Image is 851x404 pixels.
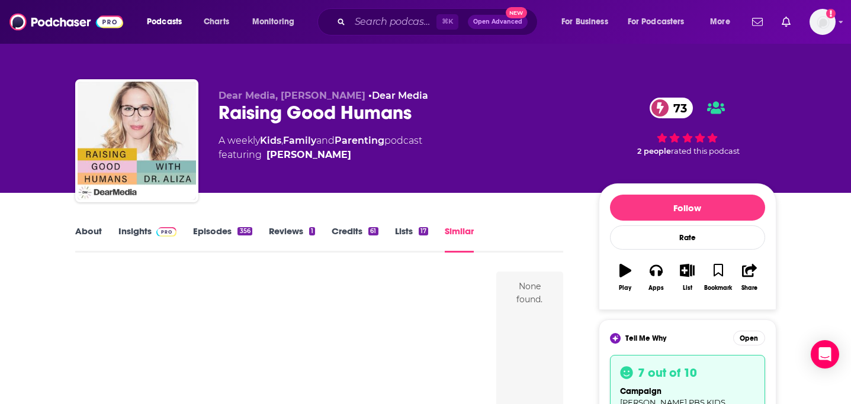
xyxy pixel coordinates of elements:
[419,227,428,235] div: 17
[473,19,522,25] span: Open Advanced
[281,135,283,146] span: ,
[516,281,542,305] span: None found.
[672,256,702,299] button: List
[204,14,229,30] span: Charts
[625,334,666,343] span: Tell Me Why
[704,285,732,292] div: Bookmark
[811,340,839,369] div: Open Intercom Messenger
[683,285,692,292] div: List
[620,12,702,31] button: open menu
[702,12,745,31] button: open menu
[650,98,693,118] a: 73
[620,386,661,396] span: campaign
[561,14,608,30] span: For Business
[619,285,631,292] div: Play
[810,9,836,35] img: User Profile
[641,256,672,299] button: Apps
[368,227,378,235] div: 61
[610,256,641,299] button: Play
[219,134,422,162] div: A weekly podcast
[599,90,776,163] div: 73 2 peoplerated this podcast
[612,335,619,342] img: tell me why sparkle
[661,98,693,118] span: 73
[710,14,730,30] span: More
[506,7,527,18] span: New
[350,12,436,31] input: Search podcasts, credits, & more...
[219,90,365,101] span: Dear Media, [PERSON_NAME]
[252,14,294,30] span: Monitoring
[156,227,177,237] img: Podchaser Pro
[75,225,102,253] a: About
[193,225,252,253] a: Episodes356
[219,148,422,162] span: featuring
[269,225,315,253] a: Reviews1
[329,8,549,35] div: Search podcasts, credits, & more...
[810,9,836,35] span: Logged in as dkcmediatechnyc
[436,14,458,30] span: ⌘ K
[553,12,623,31] button: open menu
[283,135,316,146] a: Family
[468,15,528,29] button: Open AdvancedNew
[260,135,281,146] a: Kids
[309,227,315,235] div: 1
[118,225,177,253] a: InsightsPodchaser Pro
[628,14,685,30] span: For Podcasters
[372,90,428,101] a: Dear Media
[237,227,252,235] div: 356
[9,11,123,33] img: Podchaser - Follow, Share and Rate Podcasts
[810,9,836,35] button: Show profile menu
[78,82,196,200] img: Raising Good Humans
[671,147,740,156] span: rated this podcast
[638,365,697,380] h3: 7 out of 10
[395,225,428,253] a: Lists17
[703,256,734,299] button: Bookmark
[610,225,765,250] div: Rate
[335,135,384,146] a: Parenting
[244,12,310,31] button: open menu
[266,148,351,162] a: Dr. Aliza Pressman
[316,135,335,146] span: and
[777,12,795,32] a: Show notifications dropdown
[648,285,664,292] div: Apps
[637,147,671,156] span: 2 people
[610,195,765,221] button: Follow
[139,12,197,31] button: open menu
[734,256,765,299] button: Share
[332,225,378,253] a: Credits61
[741,285,757,292] div: Share
[196,12,236,31] a: Charts
[826,9,836,18] svg: Add a profile image
[368,90,428,101] span: •
[147,14,182,30] span: Podcasts
[733,331,765,345] button: Open
[445,225,474,253] a: Similar
[747,12,767,32] a: Show notifications dropdown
